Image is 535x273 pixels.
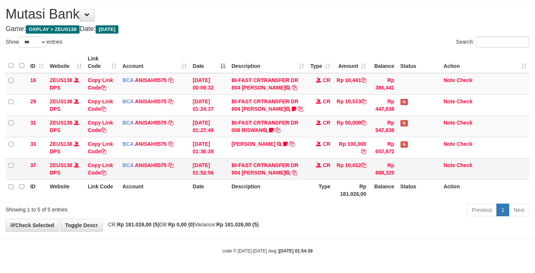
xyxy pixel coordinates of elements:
[123,120,134,126] span: BCA
[168,141,173,147] a: Copy ANISAH5575 to clipboard
[476,37,529,48] input: Search:
[190,179,229,201] th: Date
[6,203,217,213] div: Showing 1 to 5 of 5 entries
[120,179,190,201] th: Account
[123,162,134,168] span: BCA
[369,52,398,73] th: Balance
[323,77,330,83] span: CR
[6,7,529,22] h1: Mutasi Bank
[6,219,59,232] a: Check Selected
[47,158,85,179] td: DPS
[440,179,529,201] th: Action
[104,222,259,228] span: CR: DB: Variance:
[50,98,72,104] a: ZEUS138
[457,141,472,147] a: Check
[229,52,307,73] th: Description: activate to sort column ascending
[323,120,330,126] span: CR
[369,137,398,158] td: Rp 657,872
[443,141,455,147] a: Note
[361,77,367,83] a: Copy Rp 10,441 to clipboard
[190,52,229,73] th: Date: activate to sort column descending
[88,162,113,176] a: Copy Link Code
[190,116,229,137] td: [DATE] 01:27:49
[307,179,334,201] th: Type
[401,141,408,148] span: Has Note
[190,94,229,116] td: [DATE] 01:24:37
[440,52,529,73] th: Action: activate to sort column ascending
[30,98,36,104] span: 29
[47,179,85,201] th: Website
[30,162,36,168] span: 37
[30,141,36,147] span: 33
[222,248,313,254] small: code © [DATE]-[DATE] dwg |
[334,94,369,116] td: Rp 10,573
[401,99,408,105] span: Has Note
[323,141,330,147] span: CR
[88,77,113,91] a: Copy Link Code
[334,52,369,73] th: Amount: activate to sort column ascending
[135,120,167,126] a: ANISAH5575
[6,25,529,33] h4: Game: Date:
[123,77,134,83] span: BCA
[229,116,307,137] td: BI-FAST CRTRANSFER DR 008 RISWAN
[275,127,280,133] a: Copy BI-FAST CRTRANSFER DR 008 RISWAN to clipboard
[457,162,472,168] a: Check
[369,94,398,116] td: Rp 447,838
[190,73,229,95] td: [DATE] 00:09:32
[30,77,36,83] span: 16
[497,204,509,216] a: 1
[334,73,369,95] td: Rp 10,441
[292,170,297,176] a: Copy BI-FAST CRTRANSFER DR 804 YOGI RIZAL PRATAMA to clipboard
[47,52,85,73] th: Website: activate to sort column ascending
[123,141,134,147] span: BCA
[443,77,455,83] a: Note
[50,141,72,147] a: ZEUS138
[168,98,173,104] a: Copy ANISAH5575 to clipboard
[443,120,455,126] a: Note
[509,204,529,216] a: Next
[135,162,167,168] a: ANISAH5575
[30,120,36,126] span: 31
[26,25,80,34] span: OXPLAY > ZEUS138
[334,158,369,179] td: Rp 10,012
[232,141,275,147] a: [PERSON_NAME]
[229,73,307,95] td: BI-FAST CRTRANSFER DR 804 [PERSON_NAME]
[60,219,103,232] a: Toggle Descr
[50,162,72,168] a: ZEUS138
[369,158,398,179] td: Rp 888,325
[298,106,303,112] a: Copy BI-FAST CRTRANSFER DR 804 AMANDA ANGGI PRAYO to clipboard
[289,141,294,147] a: Copy NURUL CHOMARIYAH to clipboard
[19,37,47,48] select: Showentries
[85,179,120,201] th: Link Code
[398,179,441,201] th: Status
[123,98,134,104] span: BCA
[334,179,369,201] th: Rp 181.026,00
[229,94,307,116] td: BI-FAST CRTRANSFER DR 804 [PERSON_NAME]
[323,162,330,168] span: CR
[47,94,85,116] td: DPS
[361,148,367,154] a: Copy Rp 100,000 to clipboard
[361,120,367,126] a: Copy Rp 50,000 to clipboard
[361,98,367,104] a: Copy Rp 10,573 to clipboard
[369,179,398,201] th: Balance
[334,137,369,158] td: Rp 100,000
[307,52,334,73] th: Type: activate to sort column ascending
[361,162,367,168] a: Copy Rp 10,012 to clipboard
[190,158,229,179] td: [DATE] 01:52:56
[27,52,47,73] th: ID: activate to sort column ascending
[47,116,85,137] td: DPS
[457,77,472,83] a: Check
[369,116,398,137] td: Rp 547,838
[135,141,167,147] a: ANISAH5575
[168,120,173,126] a: Copy ANISAH5575 to clipboard
[229,158,307,179] td: BI-FAST CRTRANSFER DR 804 [PERSON_NAME]
[168,162,173,168] a: Copy ANISAH5575 to clipboard
[88,141,113,154] a: Copy Link Code
[279,248,313,254] strong: [DATE] 01:54:39
[120,52,190,73] th: Account: activate to sort column ascending
[47,137,85,158] td: DPS
[323,98,330,104] span: CR
[443,162,455,168] a: Note
[229,179,307,201] th: Description
[50,77,72,83] a: ZEUS138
